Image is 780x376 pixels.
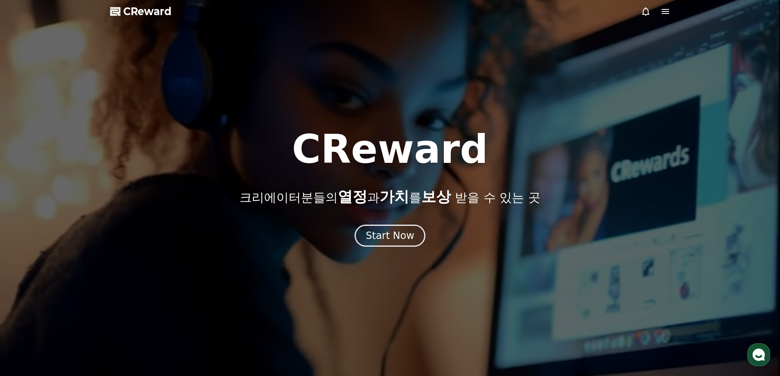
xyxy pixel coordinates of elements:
a: CReward [110,5,172,18]
h1: CReward [292,130,488,169]
span: 설정 [127,272,136,278]
span: 홈 [26,272,31,278]
span: 대화 [75,272,85,279]
span: 가치 [380,188,409,205]
a: 대화 [54,259,106,280]
p: 크리에이터분들의 과 를 받을 수 있는 곳 [240,189,540,205]
span: CReward [123,5,172,18]
a: Start Now [355,233,425,241]
a: 홈 [2,259,54,280]
a: 설정 [106,259,157,280]
span: 보상 [421,188,451,205]
button: Start Now [355,225,425,247]
div: Start Now [366,229,414,242]
span: 열정 [338,188,367,205]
